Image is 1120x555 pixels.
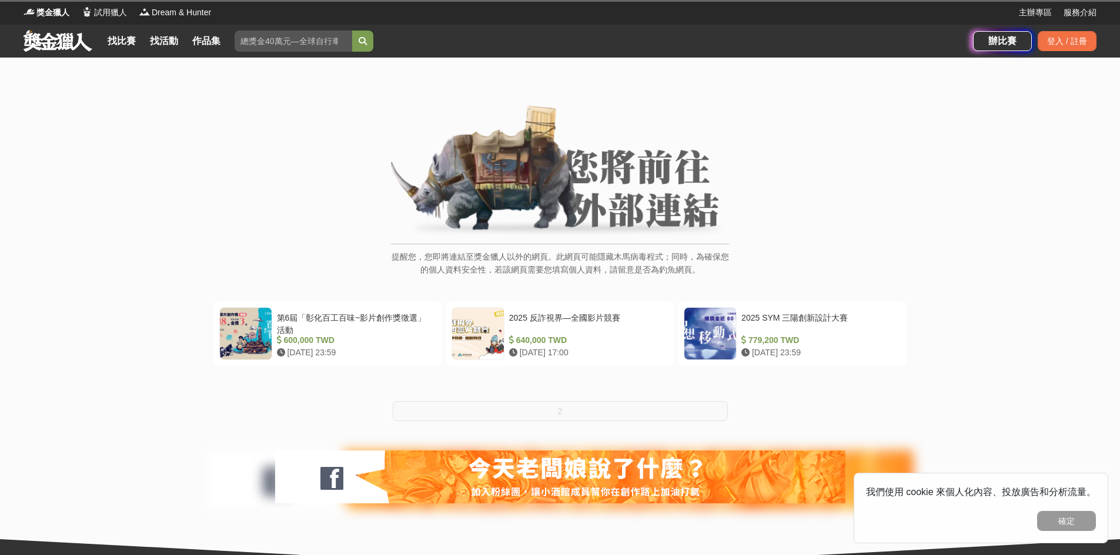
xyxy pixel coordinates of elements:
[391,105,729,238] img: External Link Banner
[139,6,151,18] img: Logo
[446,301,674,366] a: 2025 反詐視界—全國影片競賽 640,000 TWD [DATE] 17:00
[678,301,907,366] a: 2025 SYM 三陽創新設計大賽 779,200 TWD [DATE] 23:59
[103,33,141,49] a: 找比賽
[213,301,442,366] a: 第6屆「彰化百工百味~影片創作獎徵選」活動 600,000 TWD [DATE] 23:59
[1019,6,1052,19] a: 主辦專區
[94,6,127,19] span: 試用獵人
[24,6,69,19] a: Logo獎金獵人
[1037,511,1096,531] button: 確定
[391,250,729,288] p: 提醒您，您即將連結至獎金獵人以外的網頁。此網頁可能隱藏木馬病毒程式；同時，為確保您的個人資料安全性，若該網頁需要您填寫個人資料，請留意是否為釣魚網頁。
[81,6,127,19] a: Logo試用獵人
[973,31,1032,51] a: 辦比賽
[866,487,1096,497] span: 我們使用 cookie 來個人化內容、投放廣告和分析流量。
[509,334,664,347] div: 640,000 TWD
[393,401,728,421] button: 2
[277,347,432,359] div: [DATE] 23:59
[81,6,93,18] img: Logo
[152,6,211,19] span: Dream & Hunter
[188,33,225,49] a: 作品集
[235,31,352,52] input: 總獎金40萬元—全球自行車設計比賽
[509,312,664,334] div: 2025 反詐視界—全國影片競賽
[275,450,845,503] img: 127fc932-0e2d-47dc-a7d9-3a4a18f96856.jpg
[741,347,896,359] div: [DATE] 23:59
[139,6,211,19] a: LogoDream & Hunter
[145,33,183,49] a: 找活動
[36,6,69,19] span: 獎金獵人
[277,312,432,334] div: 第6屆「彰化百工百味~影片創作獎徵選」活動
[24,6,35,18] img: Logo
[277,334,432,347] div: 600,000 TWD
[741,312,896,334] div: 2025 SYM 三陽創新設計大賽
[1064,6,1096,19] a: 服務介紹
[741,334,896,347] div: 779,200 TWD
[1038,31,1096,51] div: 登入 / 註冊
[509,347,664,359] div: [DATE] 17:00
